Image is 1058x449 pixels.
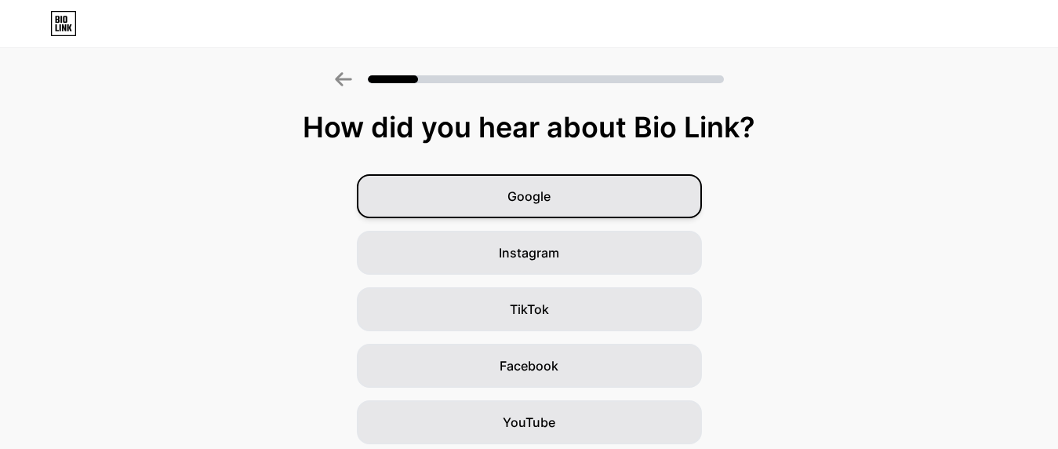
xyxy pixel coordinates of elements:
[507,187,551,206] span: Google
[503,413,555,432] span: YouTube
[8,111,1050,143] div: How did you hear about Bio Link?
[500,356,558,375] span: Facebook
[510,300,549,319] span: TikTok
[499,243,559,262] span: Instagram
